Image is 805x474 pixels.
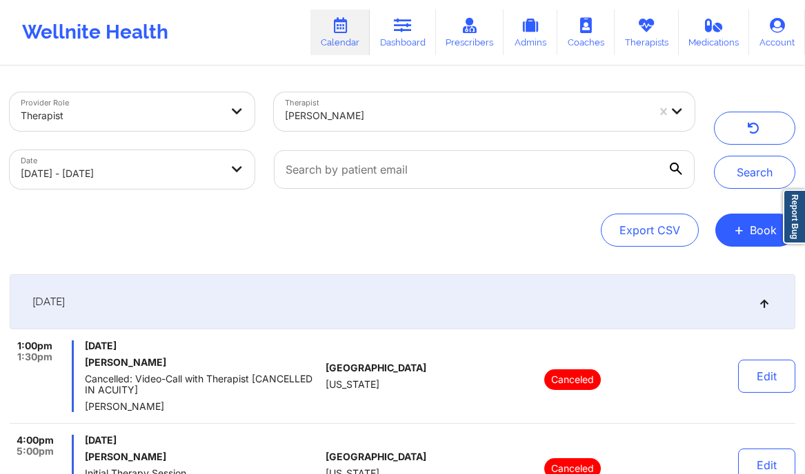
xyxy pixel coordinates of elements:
a: Report Bug [783,189,805,244]
span: [GEOGRAPHIC_DATA] [326,362,426,373]
span: 1:00pm [17,340,52,351]
span: [DATE] [85,340,320,351]
a: Admins [504,10,557,55]
a: Therapists [615,10,679,55]
span: [DATE] [32,295,65,309]
button: Export CSV [601,214,699,247]
p: Canceled [544,369,601,390]
span: [US_STATE] [326,379,379,390]
a: Prescribers [436,10,504,55]
span: 5:00pm [17,446,54,457]
span: 4:00pm [17,435,54,446]
button: Search [714,156,795,189]
a: Dashboard [370,10,436,55]
span: + [734,226,744,234]
button: +Book [715,214,795,247]
button: Edit [738,360,795,393]
span: 1:30pm [17,351,52,362]
span: Cancelled: Video-Call with Therapist [CANCELLED IN ACUITY] [85,373,320,395]
h6: [PERSON_NAME] [85,357,320,368]
span: [GEOGRAPHIC_DATA] [326,451,426,462]
input: Search by patient email [274,150,695,189]
a: Coaches [557,10,615,55]
span: [PERSON_NAME] [85,401,320,412]
span: [DATE] [85,435,320,446]
a: Calendar [310,10,370,55]
div: Therapist [21,101,220,131]
h6: [PERSON_NAME] [85,451,320,462]
a: Medications [679,10,750,55]
div: [PERSON_NAME] [285,101,647,131]
a: Account [749,10,805,55]
div: [DATE] - [DATE] [21,158,220,189]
